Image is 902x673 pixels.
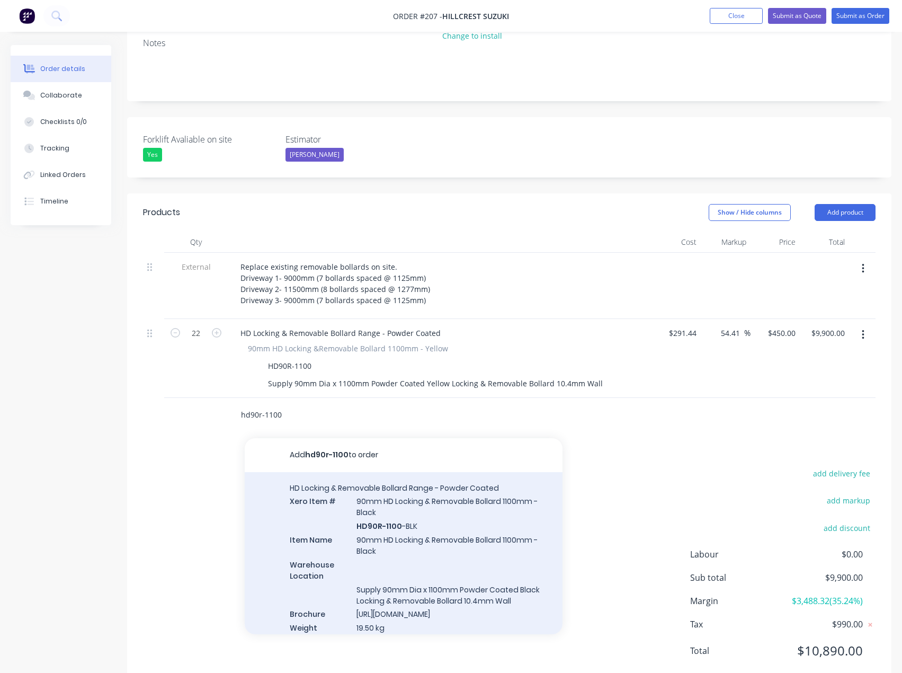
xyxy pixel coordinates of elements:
[832,8,889,24] button: Submit as Order
[11,82,111,109] button: Collaborate
[768,8,826,24] button: Submit as Quote
[784,595,863,607] span: $3,488.32 ( 35.24 %)
[784,618,863,631] span: $990.00
[821,493,876,508] button: add markup
[285,133,418,146] label: Estimator
[751,232,800,253] div: Price
[240,404,452,426] input: Start typing to add a product...
[11,162,111,188] button: Linked Orders
[690,595,784,607] span: Margin
[651,232,701,253] div: Cost
[40,91,82,100] div: Collaborate
[690,644,784,657] span: Total
[245,438,562,472] button: Addhd90r-1100to order
[442,11,509,21] span: Hillcrest Suzuki
[264,358,316,374] div: HD90R-1100
[143,38,876,48] div: Notes
[143,148,162,162] div: Yes
[11,188,111,215] button: Timeline
[248,343,448,354] span: 90mm HD Locking &Removable Bollard 1100mm - Yellow
[40,117,87,127] div: Checklists 0/0
[40,144,69,153] div: Tracking
[232,325,449,341] div: HD Locking & Removable Bollard Range - Powder Coated
[690,571,784,584] span: Sub total
[11,109,111,135] button: Checklists 0/0
[437,29,508,43] button: Change to install
[709,204,791,221] button: Show / Hide columns
[818,520,876,535] button: add discount
[232,259,439,308] div: Replace existing removable bollards on site. Driveway 1- 9000mm (7 bollards spaced @ 1125mm) Driv...
[168,261,224,272] span: External
[807,466,876,481] button: add delivery fee
[40,197,68,206] div: Timeline
[19,8,35,24] img: Factory
[143,133,275,146] label: Forklift Avaliable on site
[690,548,784,561] span: Labour
[393,11,442,21] span: Order #207 -
[143,206,180,219] div: Products
[264,376,607,391] div: Supply 90mm Dia x 1100mm Powder Coated Yellow Locking & Removable Bollard 10.4mm Wall
[690,618,784,631] span: Tax
[11,56,111,82] button: Order details
[701,232,750,253] div: Markup
[40,170,86,180] div: Linked Orders
[710,8,763,24] button: Close
[784,571,863,584] span: $9,900.00
[285,148,344,162] div: [PERSON_NAME]
[784,548,863,561] span: $0.00
[744,327,751,339] span: %
[815,204,876,221] button: Add product
[40,64,85,74] div: Order details
[11,135,111,162] button: Tracking
[164,232,228,253] div: Qty
[800,232,849,253] div: Total
[784,641,863,660] span: $10,890.00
